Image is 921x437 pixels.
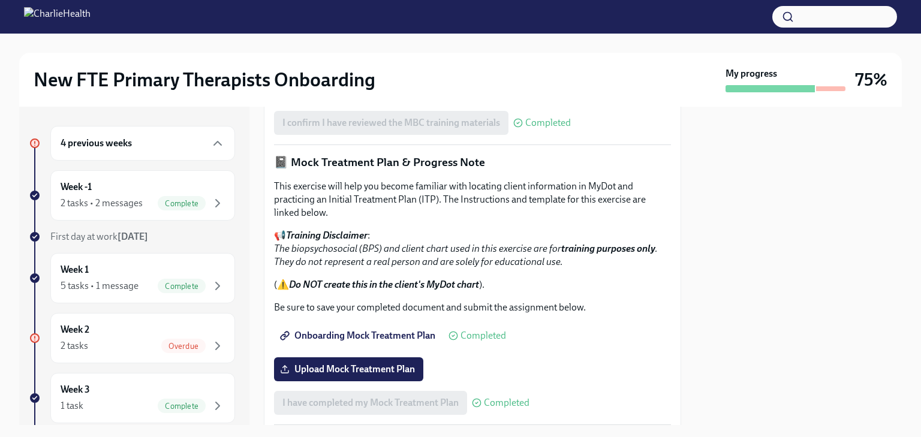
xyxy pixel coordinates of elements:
span: First day at work [50,231,148,242]
h6: Week 2 [61,323,89,336]
span: Onboarding Mock Treatment Plan [282,330,435,342]
h6: Week 3 [61,383,90,396]
span: Complete [158,402,206,411]
a: Week 15 tasks • 1 messageComplete [29,253,235,303]
div: 5 tasks • 1 message [61,279,139,293]
p: 📢 : [274,229,671,269]
a: First day at work[DATE] [29,230,235,243]
h6: Week 1 [61,263,89,276]
h6: Week -1 [61,180,92,194]
h3: 75% [855,69,887,91]
span: Completed [525,118,571,128]
div: 2 tasks [61,339,88,352]
label: Upload Mock Treatment Plan [274,357,423,381]
strong: training purposes only [561,243,655,254]
span: Upload Mock Treatment Plan [282,363,415,375]
span: Complete [158,199,206,208]
div: 4 previous weeks [50,126,235,161]
span: Completed [460,331,506,340]
em: The biopsychosocial (BPS) and client chart used in this exercise are for . They do not represent ... [274,243,658,267]
a: Week 22 tasksOverdue [29,313,235,363]
strong: Training Disclaimer [286,230,368,241]
span: Complete [158,282,206,291]
span: Overdue [161,342,206,351]
h2: New FTE Primary Therapists Onboarding [34,68,375,92]
h6: 4 previous weeks [61,137,132,150]
strong: My progress [726,67,777,80]
p: 📓 Mock Treatment Plan & Progress Note [274,155,671,170]
p: Be sure to save your completed document and submit the assignment below. [274,301,671,314]
div: 1 task [61,399,83,412]
strong: [DATE] [118,231,148,242]
p: (⚠️ ). [274,278,671,291]
div: 2 tasks • 2 messages [61,197,143,210]
strong: Do NOT create this in the client's MyDot chart [289,279,479,290]
a: Onboarding Mock Treatment Plan [274,324,444,348]
img: CharlieHealth [24,7,91,26]
span: Completed [484,398,529,408]
a: Week -12 tasks • 2 messagesComplete [29,170,235,221]
p: This exercise will help you become familiar with locating client information in MyDot and practic... [274,180,671,219]
a: Week 31 taskComplete [29,373,235,423]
